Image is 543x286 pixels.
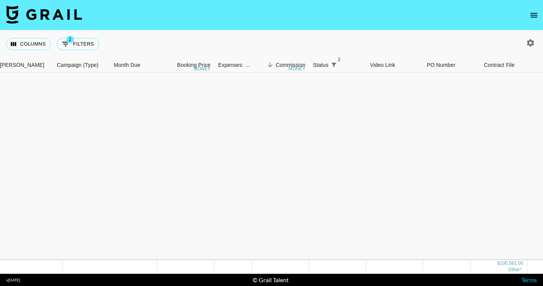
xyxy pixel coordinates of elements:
div: Contract File [484,58,515,73]
button: open drawer [526,8,541,23]
div: $ [497,261,500,267]
div: Video Link [370,58,395,73]
div: Status [309,58,366,73]
div: PO Number [427,58,455,73]
div: money [288,66,305,71]
span: 2 [66,36,74,43]
a: Terms [521,276,537,283]
div: © Grail Talent [253,276,289,284]
div: Expenses: Remove Commission? [218,58,251,73]
div: 100,561.00 [500,261,523,267]
div: Campaign (Type) [53,58,110,73]
div: Video Link [366,58,423,73]
div: money [194,66,211,71]
span: 2 [335,56,343,63]
div: Campaign (Type) [57,58,99,73]
img: Grail Talent [6,5,82,24]
button: Sort [339,60,350,70]
div: Booking Price [177,58,211,73]
div: Month Due [110,58,157,73]
span: CA$ 18,500.00 [508,267,522,273]
div: PO Number [423,58,480,73]
div: v [DATE] [6,278,20,283]
div: Commission [275,58,305,73]
div: Contract File [480,58,537,73]
button: Select columns [6,38,51,50]
div: 2 active filters [329,60,339,70]
div: Status [313,58,329,73]
div: Month Due [114,58,140,73]
button: Sort [265,60,275,70]
button: Show filters [329,60,339,70]
button: Show filters [57,38,99,50]
div: Expenses: Remove Commission? [214,58,252,73]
